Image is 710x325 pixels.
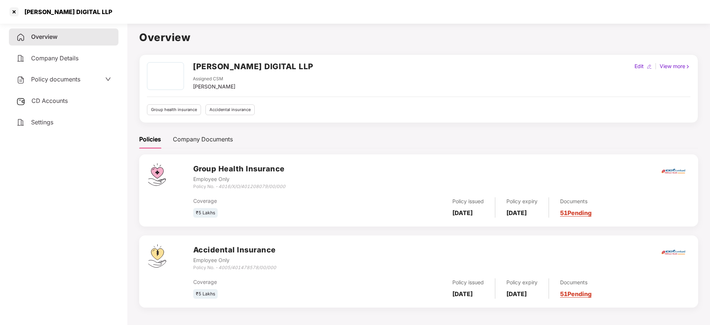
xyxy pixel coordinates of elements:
[193,60,314,73] h2: [PERSON_NAME] DIGITAL LLP
[218,184,285,189] i: 4016/X/O/401208079/00/000
[506,278,537,287] div: Policy expiry
[205,104,255,115] div: Accidental insurance
[193,208,218,218] div: ₹5 Lakhs
[139,135,161,144] div: Policies
[560,290,592,298] a: 51 Pending
[148,244,166,268] img: svg+xml;base64,PHN2ZyB4bWxucz0iaHR0cDovL3d3dy53My5vcmcvMjAwMC9zdmciIHdpZHRoPSI0OS4zMjEiIGhlaWdodD...
[647,64,652,69] img: editIcon
[660,167,687,176] img: icici.png
[506,209,527,217] b: [DATE]
[653,62,658,70] div: |
[16,33,25,42] img: svg+xml;base64,PHN2ZyB4bWxucz0iaHR0cDovL3d3dy53My5vcmcvMjAwMC9zdmciIHdpZHRoPSIyNCIgaGVpZ2h0PSIyNC...
[193,175,285,183] div: Employee Only
[16,97,26,106] img: svg+xml;base64,PHN2ZyB3aWR0aD0iMjUiIGhlaWdodD0iMjQiIHZpZXdCb3g9IjAgMCAyNSAyNCIgZmlsbD0ibm9uZSIgeG...
[193,76,235,83] div: Assigned CSM
[148,163,166,186] img: svg+xml;base64,PHN2ZyB4bWxucz0iaHR0cDovL3d3dy53My5vcmcvMjAwMC9zdmciIHdpZHRoPSI0Ny43MTQiIGhlaWdodD...
[560,278,592,287] div: Documents
[31,97,68,104] span: CD Accounts
[193,264,276,271] div: Policy No. -
[452,197,484,205] div: Policy issued
[147,104,201,115] div: Group health insurance
[31,118,53,126] span: Settings
[193,83,235,91] div: [PERSON_NAME]
[658,62,692,70] div: View more
[685,64,690,69] img: rightIcon
[193,256,276,264] div: Employee Only
[560,209,592,217] a: 51 Pending
[193,163,285,175] h3: Group Health Insurance
[452,278,484,287] div: Policy issued
[31,76,80,83] span: Policy documents
[560,197,592,205] div: Documents
[193,289,218,299] div: ₹5 Lakhs
[452,209,473,217] b: [DATE]
[660,248,687,257] img: icici.png
[105,76,111,82] span: down
[193,278,359,286] div: Coverage
[173,135,233,144] div: Company Documents
[193,244,276,256] h3: Accidental Insurance
[31,33,57,40] span: Overview
[31,54,78,62] span: Company Details
[452,290,473,298] b: [DATE]
[218,265,276,270] i: 4005/401478578/00/000
[506,197,537,205] div: Policy expiry
[16,76,25,84] img: svg+xml;base64,PHN2ZyB4bWxucz0iaHR0cDovL3d3dy53My5vcmcvMjAwMC9zdmciIHdpZHRoPSIyNCIgaGVpZ2h0PSIyNC...
[633,62,645,70] div: Edit
[16,118,25,127] img: svg+xml;base64,PHN2ZyB4bWxucz0iaHR0cDovL3d3dy53My5vcmcvMjAwMC9zdmciIHdpZHRoPSIyNCIgaGVpZ2h0PSIyNC...
[193,183,285,190] div: Policy No. -
[20,8,112,16] div: [PERSON_NAME] DIGITAL LLP
[506,290,527,298] b: [DATE]
[16,54,25,63] img: svg+xml;base64,PHN2ZyB4bWxucz0iaHR0cDovL3d3dy53My5vcmcvMjAwMC9zdmciIHdpZHRoPSIyNCIgaGVpZ2h0PSIyNC...
[139,29,698,46] h1: Overview
[193,197,359,205] div: Coverage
